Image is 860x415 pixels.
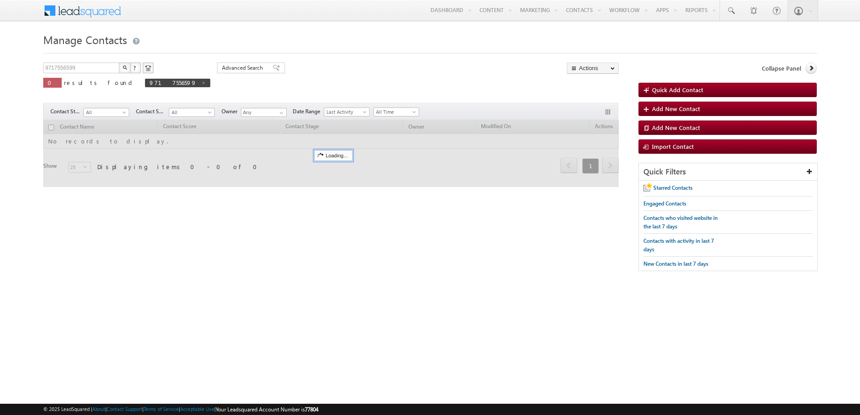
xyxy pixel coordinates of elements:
a: About [92,406,105,412]
span: Advanced Search [222,64,266,72]
img: Search [122,65,127,70]
span: Collapse Panel [762,64,801,72]
button: ? [130,62,141,73]
span: Quick Add Contact [652,86,703,94]
span: Your Leadsquared Account Number is [216,406,318,413]
span: Import Contact [652,143,694,150]
div: Quick Filters [639,163,818,181]
span: Contact Stage [50,107,83,116]
span: © 2025 LeadSquared | | | | | [43,405,318,414]
a: Contact Support [107,406,142,412]
span: Manage Contacts [43,32,127,47]
button: Actions [567,62,619,74]
span: 77804 [305,406,318,413]
span: All [169,108,212,116]
span: All [84,108,127,116]
a: All [83,108,129,117]
span: Date Range [293,107,324,116]
span: Add New Contact [652,105,700,112]
span: Contacts who visited website in the last 7 days [643,214,718,230]
span: Last Activity [324,108,367,116]
a: Terms of Service [144,406,179,412]
span: ? [133,64,137,71]
span: 9717556599 [149,79,197,86]
span: Starred Contacts [653,184,693,191]
span: New Contacts in last 7 days [643,260,708,267]
div: Loading... [314,150,353,161]
span: Add New Contact [652,124,700,131]
span: Contacts with activity in last 7 days [643,237,714,253]
span: Contact Source [136,107,169,116]
span: 0 [48,79,57,86]
span: Engaged Contacts [643,200,686,207]
span: All Time [374,108,416,116]
a: All [169,108,215,117]
span: Owner [222,107,241,116]
span: results found [64,79,136,86]
input: Type to Search [241,108,287,117]
a: Show All Items [275,108,286,117]
a: Last Activity [324,107,370,116]
a: All Time [373,107,419,116]
a: Acceptable Use [180,406,214,412]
